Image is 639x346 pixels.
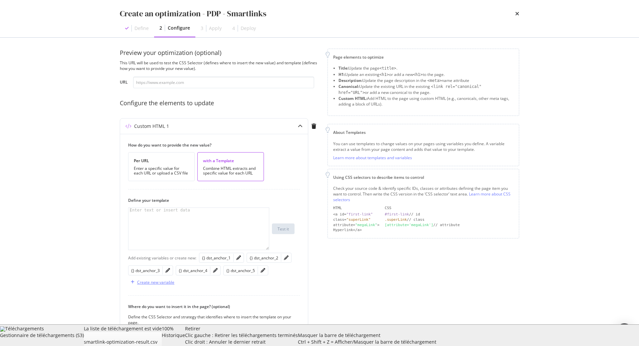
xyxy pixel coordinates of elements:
[185,325,298,345] div: Retirer
[168,25,190,31] div: Configure
[338,96,367,101] strong: Custom HTML:
[236,255,241,260] div: pencil
[120,79,128,87] label: URL
[284,255,289,260] div: pencil
[385,222,514,228] div: // attribute
[385,205,514,211] div: CSS
[379,72,389,77] span: <h1>
[338,65,348,71] strong: Title:
[333,227,379,233] div: Hyperlink</a>
[128,255,196,261] div: Add existing variables or create new:
[241,25,256,32] div: Deploy
[185,339,298,345] div: Clic droit : Annuler le dernier retrait
[272,223,295,234] button: Test it
[226,268,255,273] div: {} dst_anchor_5
[333,217,379,222] div: class=
[5,325,44,332] span: Téléchargements
[128,197,295,203] label: Define your template
[338,78,362,83] strong: Description:
[162,332,185,339] div: Historique
[203,158,258,164] div: with a Template
[385,223,433,227] div: [attribute='megaLink']
[338,72,514,78] li: Update an existing or add a new to the page.
[120,8,266,19] div: Create an optimization - PDP - Smartlinks
[128,314,295,325] div: Define the CSS Selector and strategy that identifies where to insert the template on your page.
[213,268,218,273] div: pencil
[338,96,514,107] li: Add HTML to the page using custom HTML (e.g., canonicals, other meta tags, adding a block of URLs).
[333,222,379,228] div: attribute= >
[137,279,174,285] div: Create new variable
[131,266,160,274] button: {} dst_anchor_3
[385,212,514,217] div: // id
[134,158,189,164] div: Per URL
[338,84,359,89] strong: Canonical:
[338,65,514,71] li: Update the page .
[338,84,514,96] li: Update the existing URL in the existing or add a new canonical to the page.
[185,332,298,339] div: Clic gauche : Retirer les téléchargements terminés
[333,185,514,202] div: Check your source code & identify specific IDs, classes or attributes defining the page item you ...
[203,166,258,175] div: Combine HTML extracts and specific value for each URL
[159,25,162,31] div: 2
[333,212,379,217] div: <a id=
[134,123,169,130] div: Custom HTML 1
[120,60,319,71] div: This URL will be used to test the CSS Selector (defines where to insert the new value) and templa...
[179,268,207,273] div: {} dst_anchor_4
[120,99,319,108] div: Configure the elements to update
[338,78,514,84] li: Update the page description in the name attribute
[128,277,174,287] button: Create new variable
[385,217,407,222] div: .superLink
[298,332,436,339] div: Masquer la barre de téléchargement
[385,217,514,222] div: // class
[179,266,207,274] button: {} dst_anchor_4
[165,268,170,273] div: pencil
[120,49,319,57] div: Preview your optimization (optional)
[333,155,412,161] a: Learn more about templates and variables
[346,217,371,222] div: "superLink"
[128,142,295,148] label: How do you want to provide the new value?
[379,66,396,71] span: <title>
[134,166,189,175] div: Enter a specific value for each URL or upload a CSV file
[427,78,442,83] span: <meta>
[333,174,514,180] div: Using CSS selectors to describe items to control
[202,255,231,261] div: {} dst_anchor_1
[616,323,632,339] div: Open Intercom Messenger
[338,84,482,95] span: <link rel="canonical" href="URL">
[133,77,314,88] input: https://www.example.com
[128,208,191,212] div: Enter text or insert data
[338,72,345,77] strong: H1:
[355,223,377,227] div: "megaLink"
[298,339,436,345] div: Ctrl + Shift + Z = Afficher/Masquer la barre de téléchargement
[515,8,519,19] div: times
[84,325,162,332] div: La liste de téléchargement est vide
[333,54,514,60] div: Page elements to optimize
[346,212,373,216] div: "first-link"
[250,255,278,261] div: {} dst_anchor_2
[413,72,423,77] span: <h1>
[278,226,289,232] div: Test it
[333,130,514,135] div: About Templates
[261,268,265,273] div: pencil
[209,25,222,32] div: Apply
[131,268,160,273] div: {} dst_anchor_3
[232,25,235,32] div: 4
[84,339,162,345] div: smartlink-optimization-result.csv
[226,266,255,274] button: {} dst_anchor_5
[162,325,185,332] div: 100%
[385,212,409,216] div: #first-link
[333,205,379,211] div: HTML
[333,141,514,152] div: You can use templates to change values on your pages using variables you define. A variable extra...
[134,25,149,32] div: Define
[128,304,295,309] label: Where do you want to insert it in the page? (optional)
[202,254,231,262] button: {} dst_anchor_1
[201,25,203,32] div: 3
[333,191,511,202] a: Learn more about CSS selectors
[250,254,278,262] button: {} dst_anchor_2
